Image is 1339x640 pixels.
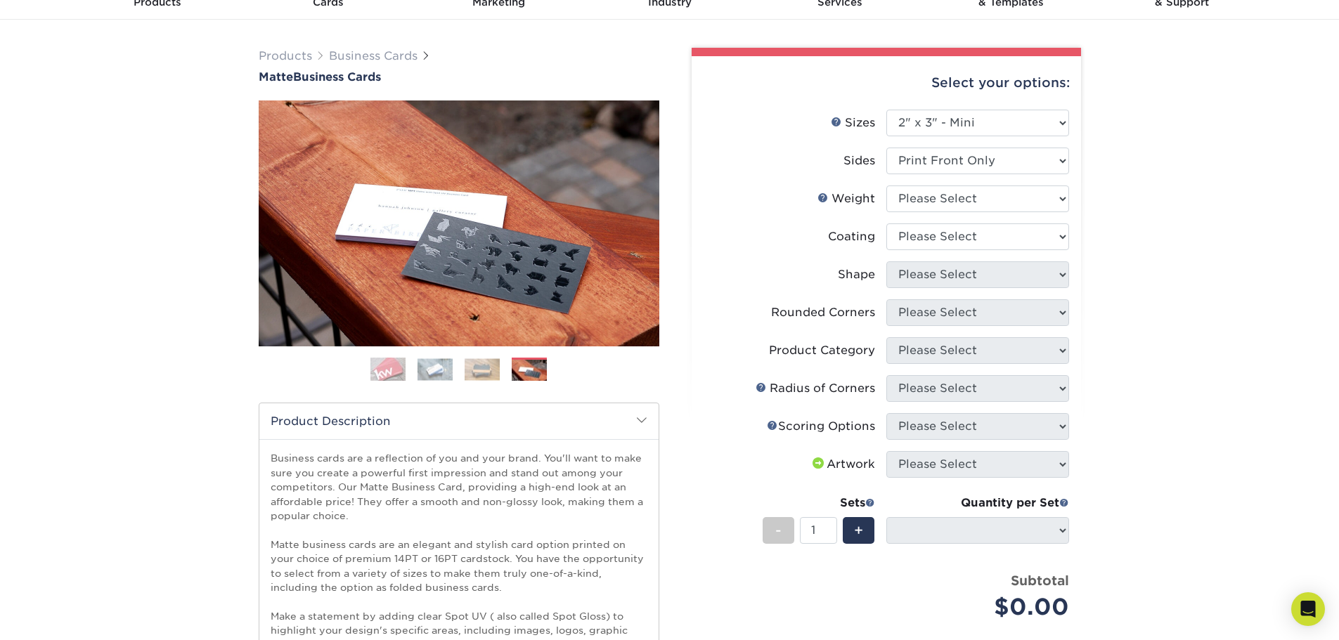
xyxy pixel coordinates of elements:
[897,590,1069,624] div: $0.00
[817,190,875,207] div: Weight
[756,380,875,397] div: Radius of Corners
[769,342,875,359] div: Product Category
[886,495,1069,511] div: Quantity per Set
[843,152,875,169] div: Sides
[854,520,863,541] span: +
[828,228,875,245] div: Coating
[767,418,875,435] div: Scoring Options
[259,70,293,84] span: Matte
[1291,592,1325,626] div: Open Intercom Messenger
[259,70,659,84] h1: Business Cards
[1011,573,1069,588] strong: Subtotal
[418,358,453,380] img: Business Cards 02
[259,70,659,84] a: MatteBusiness Cards
[831,115,875,131] div: Sizes
[771,304,875,321] div: Rounded Corners
[512,360,547,381] img: Business Cards 04
[465,358,500,380] img: Business Cards 03
[259,100,659,346] img: Matte 04
[259,49,312,63] a: Products
[775,520,782,541] span: -
[259,403,659,439] h2: Product Description
[329,49,418,63] a: Business Cards
[810,456,875,473] div: Artwork
[838,266,875,283] div: Shape
[4,597,119,635] iframe: Google Customer Reviews
[763,495,875,511] div: Sets
[703,56,1070,110] div: Select your options:
[370,352,406,387] img: Business Cards 01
